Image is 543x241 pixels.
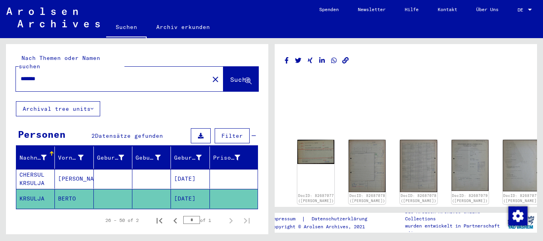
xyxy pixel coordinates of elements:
button: Archival tree units [16,101,100,116]
div: 26 – 50 of 2 [105,217,139,224]
div: Prisoner # [213,151,250,164]
div: Geburt‏ [136,151,171,164]
span: Datensätze gefunden [95,132,163,139]
button: Suche [223,67,258,91]
img: Arolsen_neg.svg [6,8,100,27]
mat-cell: [PERSON_NAME] [55,169,93,189]
a: DocID: 82687079 ([PERSON_NAME]) [452,193,488,203]
button: Copy link [341,56,350,66]
span: DE [518,7,526,13]
p: Copyright © Arolsen Archives, 2021 [270,223,377,230]
div: Personen [18,127,66,141]
div: | [270,215,377,223]
mat-header-cell: Vorname [55,147,93,169]
a: Impressum [270,215,302,223]
a: DocID: 82687079 ([PERSON_NAME]) [503,193,539,203]
div: Geburtsname [97,151,134,164]
span: Filter [221,132,243,139]
a: Datenschutzerklärung [305,215,377,223]
p: Die Arolsen Archives Online-Collections [405,208,504,222]
a: Suchen [106,17,147,38]
mat-header-cell: Nachname [16,147,55,169]
div: Geburt‏ [136,154,161,162]
div: Geburtsdatum [174,151,211,164]
button: Clear [208,71,223,87]
mat-cell: BERTO [55,189,93,208]
button: Last page [239,212,255,228]
div: Prisoner # [213,154,240,162]
a: Archiv erkunden [147,17,219,37]
div: Geburtsdatum [174,154,201,162]
mat-cell: CHERSUL KRSULJA [16,169,55,189]
button: First page [151,212,167,228]
div: of 1 [183,216,223,224]
div: Nachname [19,151,56,164]
button: Previous page [167,212,183,228]
mat-cell: KRSULJA [16,189,55,208]
mat-header-cell: Geburt‏ [132,147,171,169]
img: 002.jpg [503,140,540,191]
img: 001.jpg [349,140,386,192]
button: Share on Twitter [294,56,303,66]
button: Share on Facebook [283,56,291,66]
div: Geburtsname [97,154,124,162]
a: DocID: 82687077 ([PERSON_NAME]) [298,193,334,203]
img: 001.jpg [452,140,489,191]
img: yv_logo.png [506,212,536,232]
a: DocID: 82687078 ([PERSON_NAME]) [349,193,385,203]
button: Share on Xing [306,56,314,66]
div: Vorname [58,151,93,164]
img: Zustimmung ändern [508,206,527,226]
button: Share on LinkedIn [318,56,326,66]
mat-icon: close [211,75,220,84]
p: wurden entwickelt in Partnerschaft mit [405,222,504,237]
span: Suche [230,75,250,83]
button: Filter [215,128,250,143]
mat-label: Nach Themen oder Namen suchen [19,54,100,70]
mat-header-cell: Prisoner # [210,147,258,169]
mat-cell: [DATE] [171,189,209,208]
div: Vorname [58,154,83,162]
mat-header-cell: Geburtsname [94,147,132,169]
img: 001.jpg [297,140,334,164]
span: 2 [91,132,95,139]
mat-header-cell: Geburtsdatum [171,147,209,169]
mat-cell: [DATE] [171,169,209,189]
button: Share on WhatsApp [330,56,338,66]
img: 002.jpg [400,140,437,192]
a: DocID: 82687078 ([PERSON_NAME]) [401,193,436,203]
button: Next page [223,212,239,228]
div: Nachname [19,154,47,162]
